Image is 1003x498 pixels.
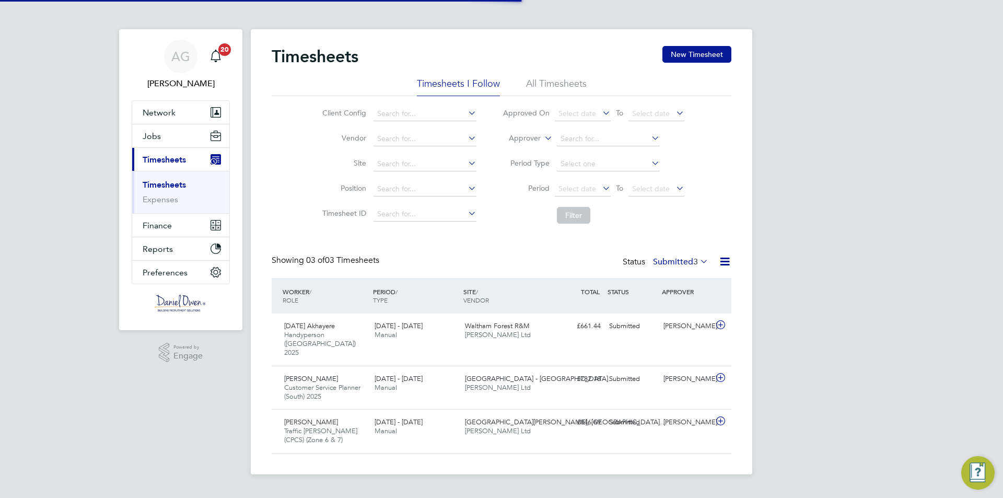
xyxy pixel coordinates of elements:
[605,282,659,301] div: STATUS
[132,101,229,124] button: Network
[143,155,186,165] span: Timesheets
[284,426,357,444] span: Traffic [PERSON_NAME] (CPCS) (Zone 6 & 7)
[662,46,731,63] button: New Timesheet
[463,296,489,304] span: VENDOR
[557,132,660,146] input: Search for...
[693,257,698,267] span: 3
[155,295,207,311] img: danielowen-logo-retina.png
[173,352,203,361] span: Engage
[417,77,500,96] li: Timesheets I Follow
[653,257,708,267] label: Submitted
[503,158,550,168] label: Period Type
[465,383,531,392] span: [PERSON_NAME] Ltd
[374,107,476,121] input: Search for...
[374,182,476,196] input: Search for...
[132,214,229,237] button: Finance
[494,133,541,144] label: Approver
[280,282,370,309] div: WORKER
[605,414,659,431] div: Submitted
[306,255,325,265] span: 03 of
[218,43,231,56] span: 20
[374,132,476,146] input: Search for...
[558,184,596,193] span: Select date
[476,287,478,296] span: /
[132,40,230,90] a: AG[PERSON_NAME]
[319,209,366,218] label: Timesheet ID
[272,255,381,266] div: Showing
[272,46,358,67] h2: Timesheets
[132,261,229,284] button: Preferences
[143,108,176,118] span: Network
[465,426,531,435] span: [PERSON_NAME] Ltd
[375,374,423,383] span: [DATE] - [DATE]
[284,330,356,357] span: Handyperson ([GEOGRAPHIC_DATA]) 2025
[659,370,714,388] div: [PERSON_NAME]
[132,237,229,260] button: Reports
[284,418,338,426] span: [PERSON_NAME]
[581,287,600,296] span: TOTAL
[551,414,605,431] div: £846.69
[143,268,188,277] span: Preferences
[613,106,626,120] span: To
[605,318,659,335] div: Submitted
[375,426,397,435] span: Manual
[143,194,178,204] a: Expenses
[284,383,360,401] span: Customer Service Planner (South) 2025
[557,207,590,224] button: Filter
[465,321,530,330] span: Waltham Forest R&M
[143,180,186,190] a: Timesheets
[375,383,397,392] span: Manual
[659,414,714,431] div: [PERSON_NAME]
[503,108,550,118] label: Approved On
[143,221,172,230] span: Finance
[119,29,242,330] nav: Main navigation
[465,330,531,339] span: [PERSON_NAME] Ltd
[132,77,230,90] span: Amy Garcia
[659,282,714,301] div: APPROVER
[283,296,298,304] span: ROLE
[132,295,230,311] a: Go to home page
[659,318,714,335] div: [PERSON_NAME]
[465,374,615,383] span: [GEOGRAPHIC_DATA] - [GEOGRAPHIC_DATA]…
[558,109,596,118] span: Select date
[319,183,366,193] label: Position
[461,282,551,309] div: SITE
[173,343,203,352] span: Powered by
[551,318,605,335] div: £661.44
[961,456,995,490] button: Engage Resource Center
[143,244,173,254] span: Reports
[632,109,670,118] span: Select date
[375,330,397,339] span: Manual
[374,157,476,171] input: Search for...
[465,418,667,426] span: [GEOGRAPHIC_DATA][PERSON_NAME], [GEOGRAPHIC_DATA]…
[143,131,161,141] span: Jobs
[374,207,476,222] input: Search for...
[632,184,670,193] span: Select date
[375,418,423,426] span: [DATE] - [DATE]
[309,287,311,296] span: /
[132,171,229,213] div: Timesheets
[319,133,366,143] label: Vendor
[375,321,423,330] span: [DATE] - [DATE]
[613,181,626,195] span: To
[132,148,229,171] button: Timesheets
[623,255,710,270] div: Status
[319,158,366,168] label: Site
[306,255,379,265] span: 03 Timesheets
[319,108,366,118] label: Client Config
[373,296,388,304] span: TYPE
[526,77,587,96] li: All Timesheets
[503,183,550,193] label: Period
[395,287,398,296] span: /
[171,50,190,63] span: AG
[284,374,338,383] span: [PERSON_NAME]
[557,157,660,171] input: Select one
[284,321,335,330] span: [DATE] Akhayere
[205,40,226,73] a: 20
[159,343,203,363] a: Powered byEngage
[605,370,659,388] div: Submitted
[370,282,461,309] div: PERIOD
[132,124,229,147] button: Jobs
[551,370,605,388] div: £782.18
